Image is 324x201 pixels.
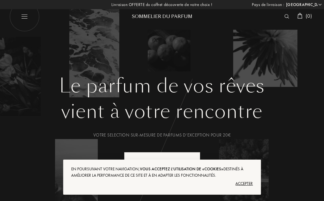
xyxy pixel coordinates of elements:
span: Pays de livraison : [252,2,284,8]
span: vous acceptez l'utilisation de «cookies» [140,166,223,172]
div: vient à votre rencontre [14,97,310,126]
h1: Le parfum de vos rêves [14,75,310,97]
img: cart_white.svg [297,13,302,19]
div: Votre selection sur-mesure de parfums d’exception pour 20€ [14,132,310,138]
a: Trouver mon parfumanimation [119,152,205,173]
img: burger_white.png [9,2,40,32]
div: Accepter [71,179,253,189]
img: search_icn_white.svg [284,14,289,19]
div: En poursuivant votre navigation, destinés à améliorer la performance de ce site et à en adapter l... [71,166,253,179]
span: ( 0 ) [306,13,312,19]
div: Trouver mon parfum [124,152,200,173]
div: animation [185,156,197,169]
div: Sommelier du Parfum [124,13,200,20]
